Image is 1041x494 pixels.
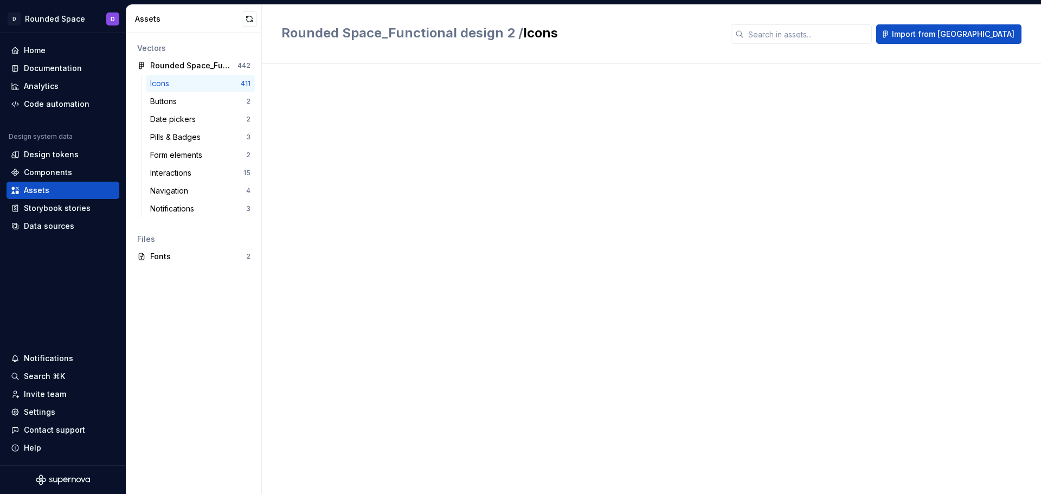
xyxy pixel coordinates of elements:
[7,182,119,199] a: Assets
[246,151,250,159] div: 2
[24,353,73,364] div: Notifications
[7,421,119,439] button: Contact support
[281,25,523,41] span: Rounded Space_Functional design 2 /
[150,168,196,178] div: Interactions
[892,29,1014,40] span: Import from [GEOGRAPHIC_DATA]
[24,389,66,400] div: Invite team
[150,60,231,71] div: Rounded Space_Functional design 2
[146,75,255,92] a: Icons411
[146,146,255,164] a: Form elements2
[2,7,124,30] button: DRounded SpaceD
[7,386,119,403] a: Invite team
[146,111,255,128] a: Date pickers2
[7,200,119,217] a: Storybook stories
[876,24,1021,44] button: Import from [GEOGRAPHIC_DATA]
[246,97,250,106] div: 2
[281,24,718,42] h2: Icons
[146,129,255,146] a: Pills & Badges3
[7,78,119,95] a: Analytics
[150,78,173,89] div: Icons
[24,371,65,382] div: Search ⌘K
[24,63,82,74] div: Documentation
[24,81,59,92] div: Analytics
[24,407,55,418] div: Settings
[744,24,872,44] input: Search in assets...
[8,12,21,25] div: D
[150,150,207,161] div: Form elements
[7,217,119,235] a: Data sources
[7,403,119,421] a: Settings
[150,185,192,196] div: Navigation
[7,95,119,113] a: Code automation
[9,132,73,141] div: Design system data
[7,60,119,77] a: Documentation
[237,61,250,70] div: 442
[24,45,46,56] div: Home
[146,200,255,217] a: Notifications3
[246,204,250,213] div: 3
[7,439,119,457] button: Help
[150,96,181,107] div: Buttons
[7,350,119,367] button: Notifications
[150,203,198,214] div: Notifications
[146,164,255,182] a: Interactions15
[36,474,90,485] svg: Supernova Logo
[133,248,255,265] a: Fonts2
[25,14,85,24] div: Rounded Space
[146,93,255,110] a: Buttons2
[135,14,242,24] div: Assets
[24,149,79,160] div: Design tokens
[150,251,246,262] div: Fonts
[243,169,250,177] div: 15
[111,15,115,23] div: D
[246,187,250,195] div: 4
[137,43,250,54] div: Vectors
[24,99,89,110] div: Code automation
[146,182,255,200] a: Navigation4
[24,185,49,196] div: Assets
[241,79,250,88] div: 411
[24,167,72,178] div: Components
[246,133,250,142] div: 3
[24,221,74,232] div: Data sources
[7,164,119,181] a: Components
[7,42,119,59] a: Home
[24,425,85,435] div: Contact support
[137,234,250,245] div: Files
[133,57,255,74] a: Rounded Space_Functional design 2442
[150,132,205,143] div: Pills & Badges
[150,114,200,125] div: Date pickers
[246,252,250,261] div: 2
[246,115,250,124] div: 2
[24,442,41,453] div: Help
[7,146,119,163] a: Design tokens
[24,203,91,214] div: Storybook stories
[7,368,119,385] button: Search ⌘K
